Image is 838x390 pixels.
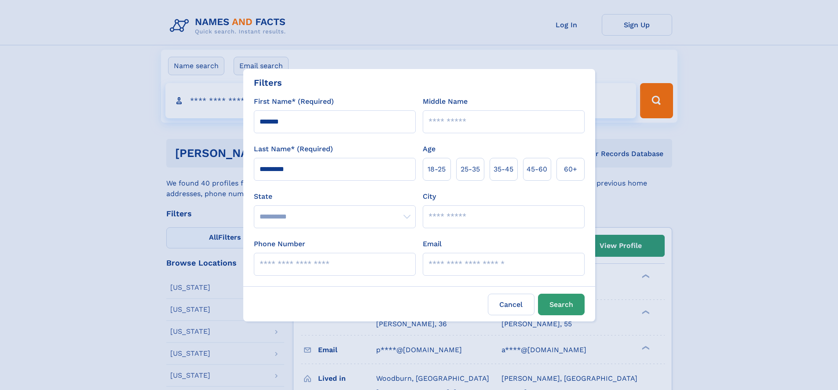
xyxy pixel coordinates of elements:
[538,294,585,315] button: Search
[254,144,333,154] label: Last Name* (Required)
[423,96,468,107] label: Middle Name
[428,164,446,175] span: 18‑25
[423,239,442,249] label: Email
[254,76,282,89] div: Filters
[527,164,547,175] span: 45‑60
[494,164,513,175] span: 35‑45
[423,144,435,154] label: Age
[254,96,334,107] label: First Name* (Required)
[461,164,480,175] span: 25‑35
[564,164,577,175] span: 60+
[254,191,416,202] label: State
[488,294,534,315] label: Cancel
[423,191,436,202] label: City
[254,239,305,249] label: Phone Number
